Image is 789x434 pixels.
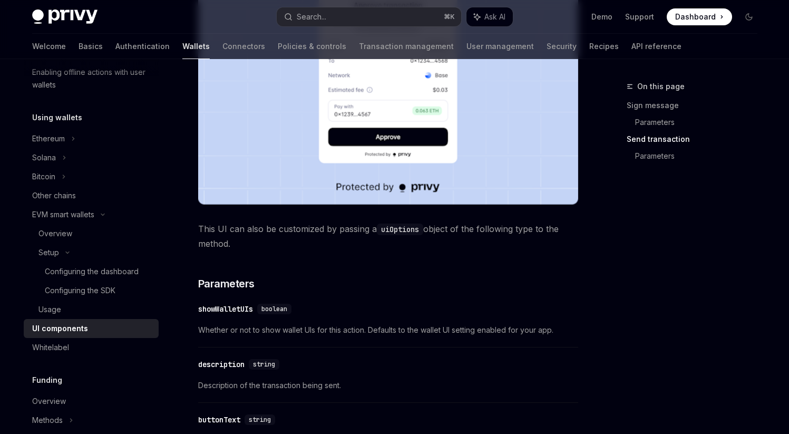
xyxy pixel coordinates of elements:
[32,111,82,124] h5: Using wallets
[198,276,255,291] span: Parameters
[32,208,94,221] div: EVM smart wallets
[635,114,766,131] a: Parameters
[38,227,72,240] div: Overview
[24,186,159,205] a: Other chains
[38,246,59,259] div: Setup
[32,66,152,91] div: Enabling offline actions with user wallets
[741,8,757,25] button: Toggle dark mode
[24,338,159,357] a: Whitelabel
[466,34,534,59] a: User management
[45,265,139,278] div: Configuring the dashboard
[32,170,55,183] div: Bitcoin
[261,305,287,313] span: boolean
[198,304,253,314] div: showWalletUIs
[591,12,612,22] a: Demo
[24,224,159,243] a: Overview
[635,148,766,165] a: Parameters
[297,11,326,23] div: Search...
[198,414,240,425] div: buttonText
[24,63,159,94] a: Enabling offline actions with user wallets
[24,262,159,281] a: Configuring the dashboard
[24,300,159,319] a: Usage
[198,221,578,251] span: This UI can also be customized by passing a object of the following type to the method.
[547,34,577,59] a: Security
[45,284,115,297] div: Configuring the SDK
[377,224,423,235] code: uiOptions
[32,151,56,164] div: Solana
[32,9,98,24] img: dark logo
[32,341,69,354] div: Whitelabel
[32,132,65,145] div: Ethereum
[115,34,170,59] a: Authentication
[278,34,346,59] a: Policies & controls
[32,414,63,427] div: Methods
[277,7,461,26] button: Search...⌘K
[24,392,159,411] a: Overview
[38,303,61,316] div: Usage
[32,374,62,387] h5: Funding
[466,7,513,26] button: Ask AI
[32,189,76,202] div: Other chains
[589,34,619,59] a: Recipes
[24,281,159,300] a: Configuring the SDK
[249,416,271,424] span: string
[222,34,265,59] a: Connectors
[631,34,681,59] a: API reference
[444,13,455,21] span: ⌘ K
[625,12,654,22] a: Support
[198,324,578,336] span: Whether or not to show wallet UIs for this action. Defaults to the wallet UI setting enabled for ...
[675,12,716,22] span: Dashboard
[32,322,88,335] div: UI components
[637,80,685,93] span: On this page
[667,8,732,25] a: Dashboard
[32,395,66,408] div: Overview
[24,319,159,338] a: UI components
[253,360,275,369] span: string
[484,12,505,22] span: Ask AI
[627,97,766,114] a: Sign message
[182,34,210,59] a: Wallets
[198,359,245,370] div: description
[359,34,454,59] a: Transaction management
[627,131,766,148] a: Send transaction
[32,34,66,59] a: Welcome
[79,34,103,59] a: Basics
[198,379,578,392] span: Description of the transaction being sent.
